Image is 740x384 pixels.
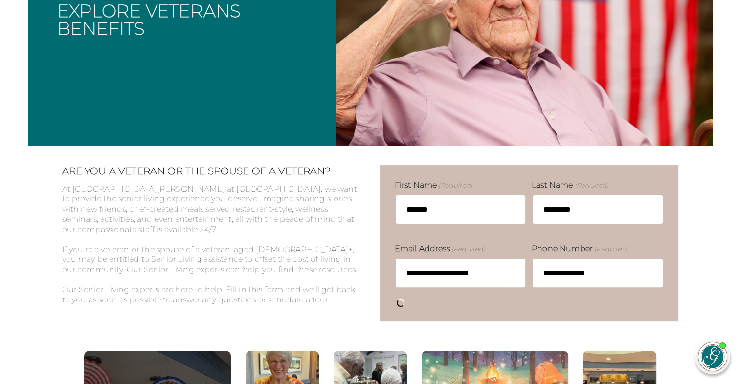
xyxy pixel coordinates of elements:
label: First Name [395,180,472,191]
label: Phone Number [532,243,628,254]
span: (Required) [438,181,472,190]
p: If you’re a veteran or the spouse of a veteran, aged [DEMOGRAPHIC_DATA]+, you may be entitled to ... [62,245,360,285]
p: At [GEOGRAPHIC_DATA][PERSON_NAME] at [GEOGRAPHIC_DATA], we want to provide the senior living expe... [62,184,360,245]
span: (Required) [574,181,608,190]
h2: Explore Veterans Benefits [57,2,326,37]
p: Our Senior Living experts are here to help. Fill in this form and we’ll get back to you as soon a... [62,285,360,305]
label: Last Name [532,180,608,191]
h2: ARE YOU A VETERAN OR THE SPOUSE OF A VETERAN? [62,165,360,177]
span: (Required) [450,244,485,253]
span: (Required) [594,244,628,253]
img: avatar [698,342,727,371]
label: Email Address [395,243,486,254]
